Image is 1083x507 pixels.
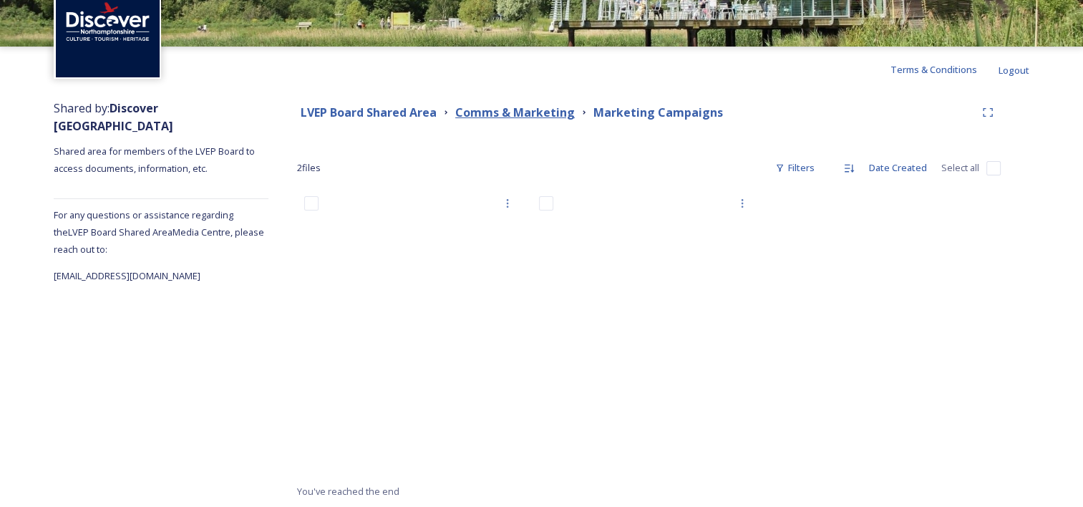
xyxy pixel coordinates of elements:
span: Shared by: [54,100,173,134]
span: 2 file s [297,161,321,175]
span: Logout [999,64,1029,77]
div: Date Created [862,154,934,182]
strong: Marketing Campaigns [593,105,723,120]
span: Select all [941,161,979,175]
a: Terms & Conditions [890,61,999,78]
span: Shared area for members of the LVEP Board to access documents, information, etc. [54,145,257,175]
strong: Comms & Marketing [455,105,575,120]
strong: Discover [GEOGRAPHIC_DATA] [54,100,173,134]
div: Filters [768,154,822,182]
strong: LVEP Board Shared Area [301,105,437,120]
span: Terms & Conditions [890,63,977,76]
span: For any questions or assistance regarding the LVEP Board Shared Area Media Centre, please reach o... [54,208,264,256]
span: You've reached the end [297,485,399,498]
span: [EMAIL_ADDRESS][DOMAIN_NAME] [54,269,200,282]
